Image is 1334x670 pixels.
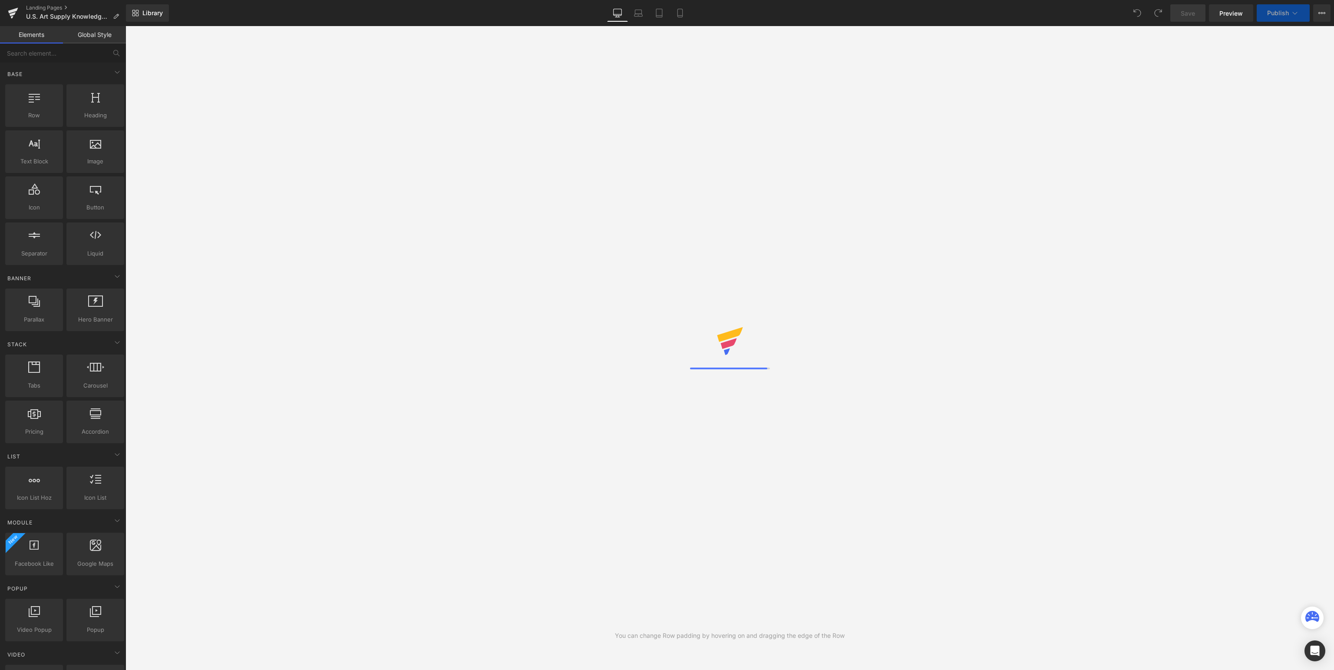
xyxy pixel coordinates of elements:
[69,625,122,634] span: Popup
[7,518,33,527] span: Module
[8,559,60,568] span: Facebook Like
[1149,4,1167,22] button: Redo
[1129,4,1146,22] button: Undo
[26,4,126,11] a: Landing Pages
[69,315,122,324] span: Hero Banner
[607,4,628,22] a: Desktop
[8,157,60,166] span: Text Block
[69,111,122,120] span: Heading
[8,249,60,258] span: Separator
[142,9,163,17] span: Library
[1209,4,1253,22] a: Preview
[1304,640,1325,661] div: Open Intercom Messenger
[69,157,122,166] span: Image
[649,4,670,22] a: Tablet
[8,493,60,502] span: Icon List Hoz
[615,631,845,640] div: You can change Row padding by hovering on and dragging the edge of the Row
[63,26,126,43] a: Global Style
[8,427,60,436] span: Pricing
[8,315,60,324] span: Parallax
[69,427,122,436] span: Accordion
[69,381,122,390] span: Carousel
[126,4,169,22] a: New Library
[1219,9,1243,18] span: Preview
[1181,9,1195,18] span: Save
[8,381,60,390] span: Tabs
[69,203,122,212] span: Button
[8,111,60,120] span: Row
[7,650,26,659] span: Video
[69,249,122,258] span: Liquid
[1267,10,1289,17] span: Publish
[1257,4,1310,22] button: Publish
[1313,4,1331,22] button: More
[8,625,60,634] span: Video Popup
[7,70,23,78] span: Base
[7,452,21,461] span: List
[69,559,122,568] span: Google Maps
[670,4,690,22] a: Mobile
[69,493,122,502] span: Icon List
[26,13,109,20] span: U.S. Art Supply Knowledge Base
[7,340,28,348] span: Stack
[8,203,60,212] span: Icon
[7,274,32,282] span: Banner
[628,4,649,22] a: Laptop
[7,584,29,593] span: Popup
